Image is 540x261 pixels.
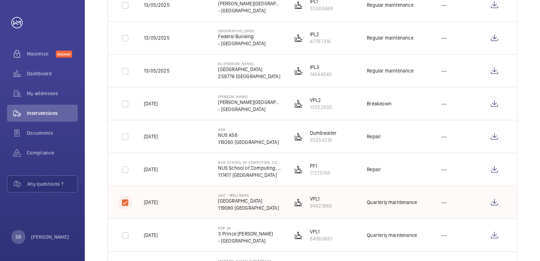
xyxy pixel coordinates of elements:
p: Federal Building [218,33,265,40]
div: Repair [367,133,381,140]
p: [GEOGRAPHIC_DATA] [218,66,280,73]
img: platform_lift.svg [294,231,303,239]
p: - [GEOGRAPHIC_DATA] [218,7,281,14]
p: [PERSON_NAME][GEOGRAPHIC_DATA] [218,99,281,106]
img: platform_lift.svg [294,198,303,207]
p: NUS School of Computing, COM1 [218,164,281,172]
p: - [GEOGRAPHIC_DATA] [218,106,281,113]
p: IPL2 [310,31,331,38]
img: platform_lift.svg [294,99,303,108]
p: PGP 3A [218,226,273,230]
span: Maximize [27,50,56,57]
img: platform_lift.svg [294,1,303,9]
p: --- [441,1,447,8]
p: 64960697 [310,235,333,242]
p: [DATE] [144,133,158,140]
div: Regular maintenance [367,34,413,41]
p: AS8 [218,127,278,132]
p: 3 Prince [PERSON_NAME] [218,230,273,237]
p: [DATE] [144,199,158,206]
p: UHC - WELLNESS [218,193,278,197]
div: Repair [367,166,381,173]
span: Any questions ? [27,180,77,187]
p: --- [441,199,447,206]
p: 14944545 [310,71,332,78]
p: IPL3 [310,64,332,71]
div: Regular maintenance [367,1,413,8]
p: --- [441,133,447,140]
p: NUS School of Computing, COM1 [218,160,281,164]
p: 13/05/2025 [144,1,170,8]
p: EU [PERSON_NAME] [218,62,280,66]
img: platform_lift.svg [294,165,303,174]
img: platform_lift.svg [294,34,303,42]
div: Quarterly maintenance [367,199,417,206]
img: platform_lift.svg [294,132,303,141]
p: [DATE] [144,100,158,107]
p: 93254218 [310,137,337,144]
span: Discover [56,51,72,58]
p: 119260 [GEOGRAPHIC_DATA] [218,139,278,146]
p: --- [441,100,447,107]
span: My addresses [27,90,78,97]
div: Breakdown [367,100,392,107]
p: --- [441,34,447,41]
p: 13352935 [310,104,332,111]
p: PF1 [310,162,330,169]
p: 94821866 [310,202,332,209]
span: Compliance [27,149,78,156]
p: - [GEOGRAPHIC_DATA] [218,237,273,244]
p: 259776 [GEOGRAPHIC_DATA] [218,73,280,80]
p: Dumbwaiter [310,129,337,137]
span: Documents [27,129,78,137]
p: 13/05/2025 [144,34,170,41]
p: [PERSON_NAME] [218,94,281,99]
p: VPL2 [310,97,332,104]
div: Quarterly maintenance [367,232,417,239]
span: Dashboard [27,70,78,77]
p: [DATE] [144,166,158,173]
img: platform_lift.svg [294,66,303,75]
p: VPL1 [310,228,333,235]
p: --- [441,232,447,239]
p: 17270745 [310,169,330,176]
p: NUS AS8 [218,132,278,139]
p: 47767316 [310,38,331,45]
p: [GEOGRAPHIC_DATA] [218,29,265,33]
p: 33385468 [310,5,333,12]
p: [PERSON_NAME] [31,233,69,240]
p: 119080 [GEOGRAPHIC_DATA] [218,204,278,211]
span: Interventions [27,110,78,117]
p: --- [441,166,447,173]
p: VPL1 [310,195,332,202]
p: --- [441,67,447,74]
div: Regular maintenance [367,67,413,74]
p: SR [16,233,21,240]
p: [DATE] [144,232,158,239]
p: - [GEOGRAPHIC_DATA] [218,40,265,47]
p: [GEOGRAPHIC_DATA] [218,197,278,204]
p: 117417 [GEOGRAPHIC_DATA] [218,172,281,179]
p: 13/05/2025 [144,67,170,74]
